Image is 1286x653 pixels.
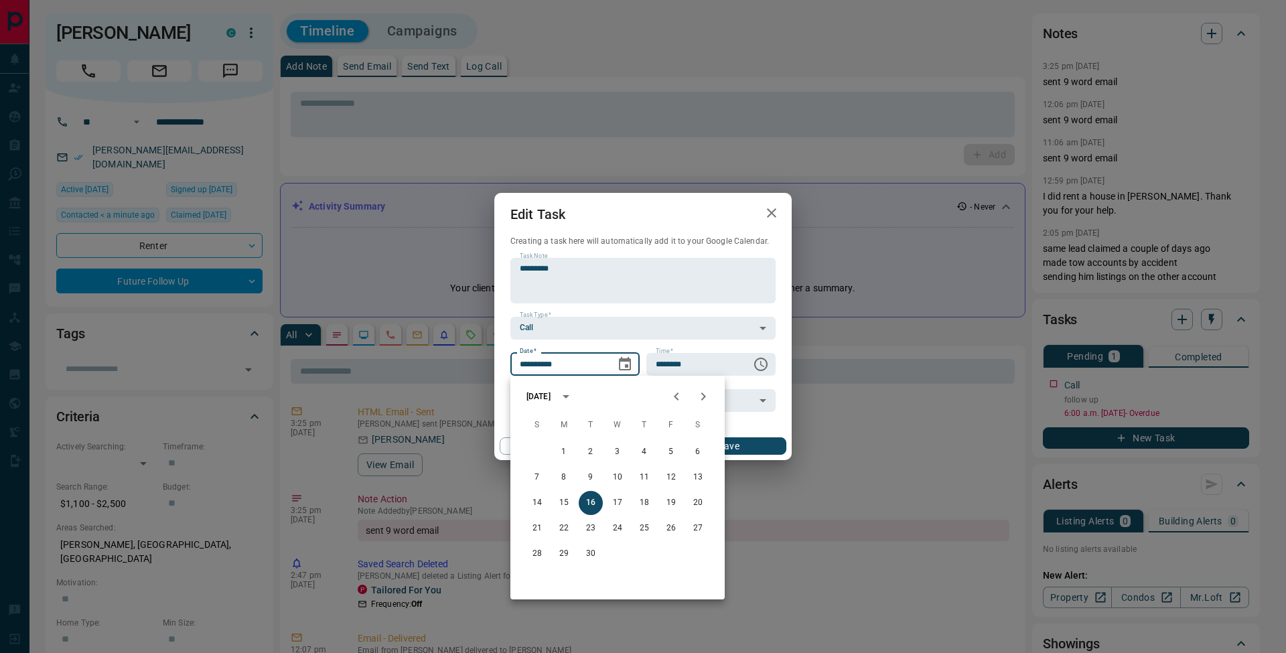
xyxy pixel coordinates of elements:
button: calendar view is open, switch to year view [555,385,577,408]
button: 5 [659,440,683,464]
button: 8 [552,465,576,490]
button: 19 [659,491,683,515]
div: [DATE] [526,390,551,403]
button: 27 [686,516,710,540]
label: Date [520,347,537,356]
button: 29 [552,542,576,566]
button: 30 [579,542,603,566]
button: Choose time, selected time is 6:00 AM [747,351,774,378]
button: 4 [632,440,656,464]
button: 17 [605,491,630,515]
button: Save [672,437,786,455]
button: 1 [552,440,576,464]
button: 7 [525,465,549,490]
button: 22 [552,516,576,540]
button: 16 [579,491,603,515]
span: Sunday [525,412,549,439]
span: Tuesday [579,412,603,439]
button: Next month [690,383,717,410]
label: Task Type [520,311,551,319]
span: Monday [552,412,576,439]
button: 14 [525,491,549,515]
button: Previous month [663,383,690,410]
p: Creating a task here will automatically add it to your Google Calendar. [510,236,776,247]
button: 24 [605,516,630,540]
button: 18 [632,491,656,515]
button: 15 [552,491,576,515]
button: 11 [632,465,656,490]
span: Thursday [632,412,656,439]
label: Time [656,347,673,356]
button: 3 [605,440,630,464]
span: Saturday [686,412,710,439]
span: Wednesday [605,412,630,439]
button: Cancel [500,437,614,455]
button: 13 [686,465,710,490]
h2: Edit Task [494,193,581,236]
button: 26 [659,516,683,540]
button: 9 [579,465,603,490]
button: 2 [579,440,603,464]
label: Task Note [520,252,547,261]
button: 10 [605,465,630,490]
button: 23 [579,516,603,540]
button: Choose date, selected date is Sep 16, 2025 [612,351,638,378]
button: 20 [686,491,710,515]
div: Call [510,317,776,340]
button: 12 [659,465,683,490]
button: 25 [632,516,656,540]
button: 6 [686,440,710,464]
button: 28 [525,542,549,566]
button: 21 [525,516,549,540]
span: Friday [659,412,683,439]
